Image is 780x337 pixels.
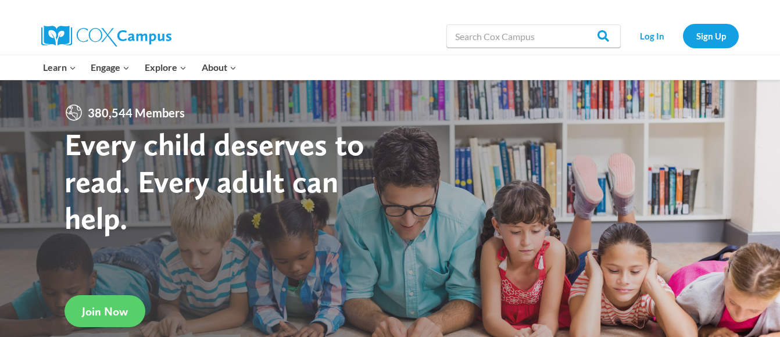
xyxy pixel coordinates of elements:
span: Learn [43,60,76,75]
span: Join Now [82,304,128,318]
nav: Secondary Navigation [627,24,739,48]
span: 380,544 Members [83,103,189,122]
strong: Every child deserves to read. Every adult can help. [65,126,364,236]
a: Sign Up [683,24,739,48]
span: Engage [91,60,130,75]
nav: Primary Navigation [35,55,244,80]
img: Cox Campus [41,26,171,46]
a: Join Now [65,295,145,327]
span: About [202,60,237,75]
input: Search Cox Campus [446,24,621,48]
a: Log In [627,24,677,48]
span: Explore [145,60,187,75]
